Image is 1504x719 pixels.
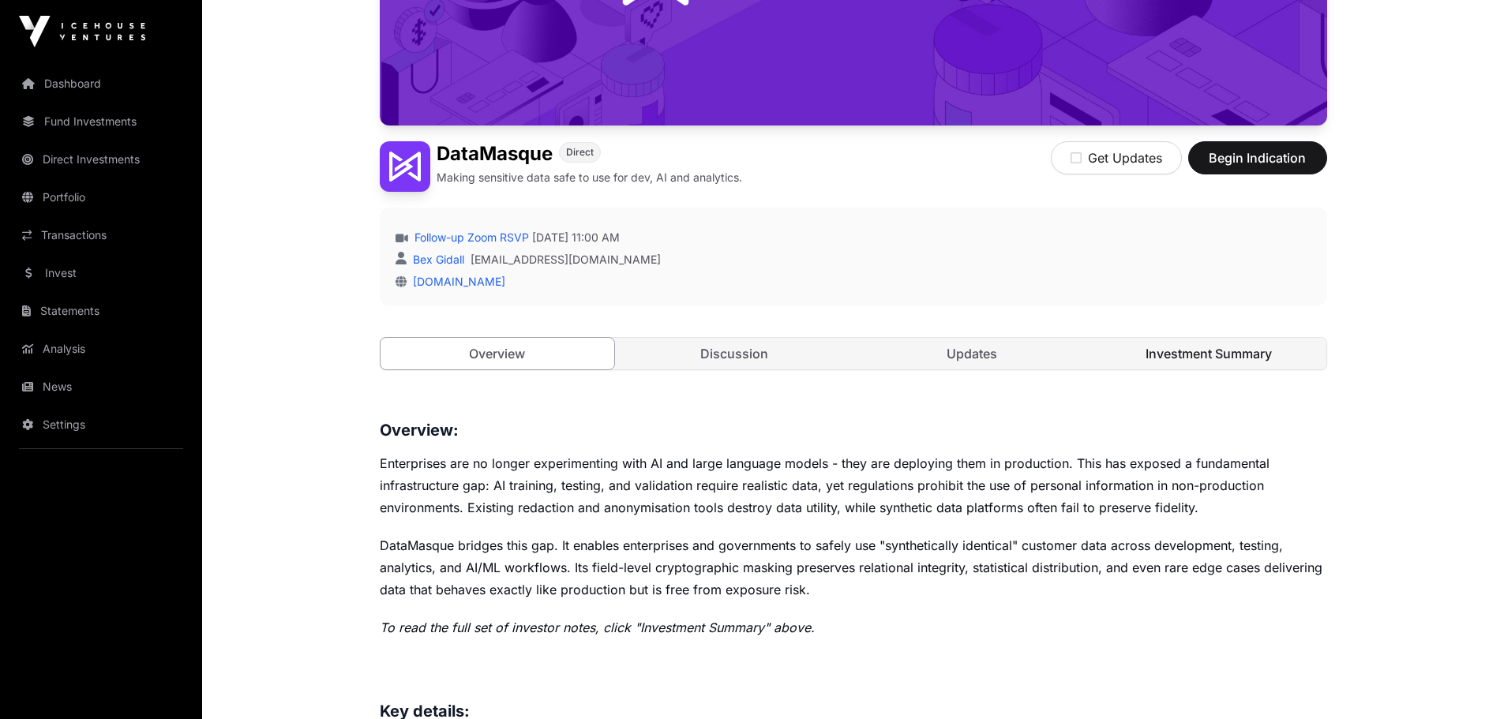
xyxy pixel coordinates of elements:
[13,294,189,328] a: Statements
[380,141,430,192] img: DataMasque
[380,452,1327,519] p: Enterprises are no longer experimenting with AI and large language models - they are deploying th...
[19,16,145,47] img: Icehouse Ventures Logo
[381,338,1326,369] nav: Tabs
[380,418,1327,443] h3: Overview:
[380,620,815,635] em: To read the full set of investor notes, click "Investment Summary" above.
[380,534,1327,601] p: DataMasque bridges this gap. It enables enterprises and governments to safely use "synthetically ...
[532,230,620,245] span: [DATE] 11:00 AM
[411,230,529,245] a: Follow-up Zoom RSVP
[13,407,189,442] a: Settings
[471,252,661,268] a: [EMAIL_ADDRESS][DOMAIN_NAME]
[1188,157,1327,173] a: Begin Indication
[855,338,1090,369] a: Updates
[1208,148,1307,167] span: Begin Indication
[13,66,189,101] a: Dashboard
[13,142,189,177] a: Direct Investments
[13,256,189,290] a: Invest
[1188,141,1327,174] button: Begin Indication
[1092,338,1326,369] a: Investment Summary
[407,275,505,288] a: [DOMAIN_NAME]
[566,146,594,159] span: Direct
[13,331,189,366] a: Analysis
[437,170,742,185] p: Making sensitive data safe to use for dev, AI and analytics.
[13,180,189,215] a: Portfolio
[437,141,553,167] h1: DataMasque
[617,338,852,369] a: Discussion
[1051,141,1182,174] button: Get Updates
[13,218,189,253] a: Transactions
[380,337,616,370] a: Overview
[13,104,189,139] a: Fund Investments
[410,253,464,266] a: Bex Gidall
[1425,643,1504,719] iframe: Chat Widget
[13,369,189,404] a: News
